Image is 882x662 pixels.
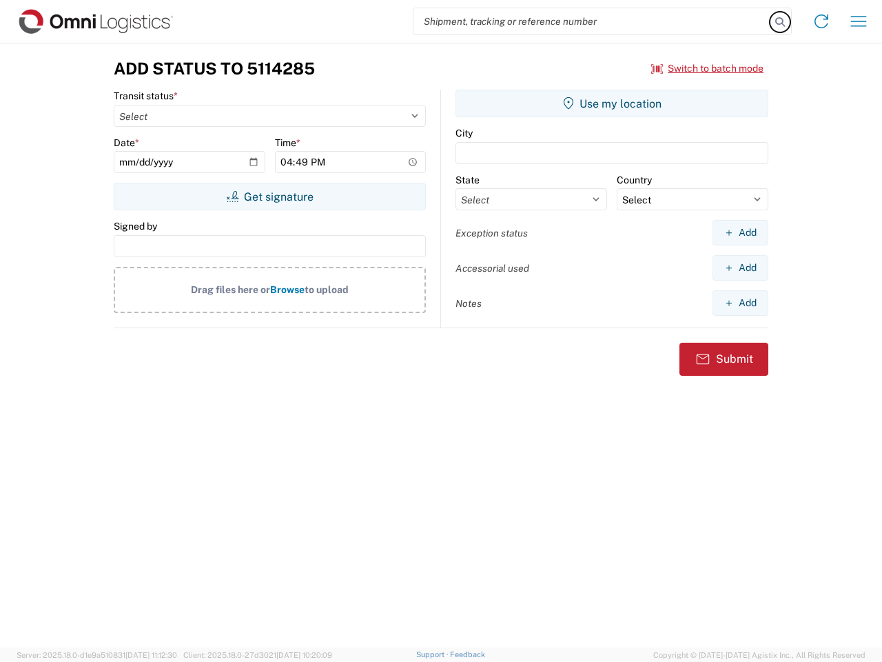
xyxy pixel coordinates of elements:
[455,127,473,139] label: City
[455,297,482,310] label: Notes
[617,174,652,186] label: Country
[455,227,528,239] label: Exception status
[114,90,178,102] label: Transit status
[653,649,865,661] span: Copyright © [DATE]-[DATE] Agistix Inc., All Rights Reserved
[275,137,300,149] label: Time
[455,262,529,274] label: Accessorial used
[651,57,763,80] button: Switch to batch mode
[450,650,485,659] a: Feedback
[712,255,768,281] button: Add
[125,651,177,659] span: [DATE] 11:12:30
[455,174,480,186] label: State
[114,183,426,210] button: Get signature
[114,220,157,232] label: Signed by
[455,90,768,117] button: Use my location
[270,284,305,295] span: Browse
[679,343,768,376] button: Submit
[191,284,270,295] span: Drag files here or
[305,284,349,295] span: to upload
[413,8,770,34] input: Shipment, tracking or reference number
[712,290,768,316] button: Add
[114,59,315,79] h3: Add Status to 5114285
[416,650,451,659] a: Support
[276,651,332,659] span: [DATE] 10:20:09
[114,137,139,149] label: Date
[17,651,177,659] span: Server: 2025.18.0-d1e9a510831
[183,651,332,659] span: Client: 2025.18.0-27d3021
[712,220,768,245] button: Add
